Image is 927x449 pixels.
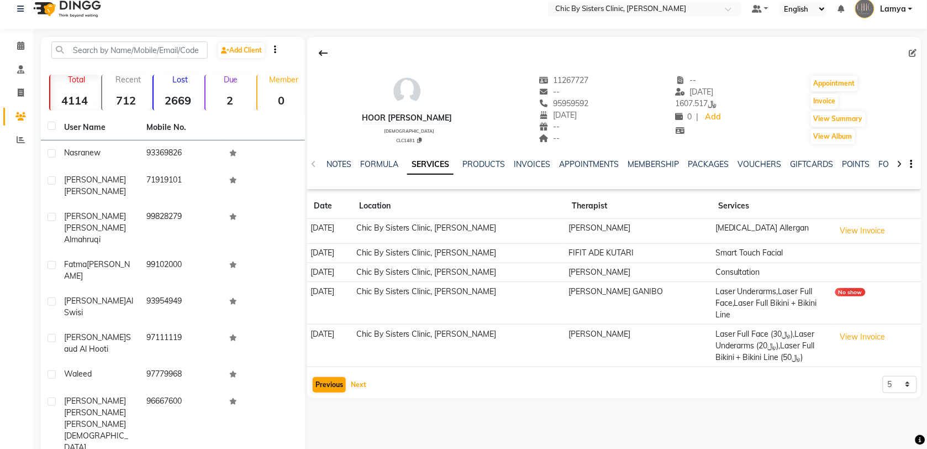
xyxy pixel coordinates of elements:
span: nasra [64,148,85,158]
a: INVOICES [514,159,550,169]
a: PACKAGES [688,159,729,169]
a: GIFTCARDS [790,159,833,169]
td: Chic By Sisters Clinic, [PERSON_NAME] [352,282,565,325]
th: Mobile No. [140,115,222,140]
p: Due [208,75,254,85]
td: Smart Touch Facial [712,243,831,263]
th: Therapist [565,194,712,219]
td: Chic By Sisters Clinic, [PERSON_NAME] [352,263,565,282]
span: 95959592 [539,98,589,108]
span: -- [676,75,697,85]
span: -- [539,87,560,97]
span: 11267727 [539,75,589,85]
td: [DATE] [307,325,352,367]
button: View Invoice [835,222,891,239]
td: [DATE] [307,282,352,325]
td: FIFIT ADE KUTARI [565,243,712,263]
span: new [85,148,101,158]
span: -- [539,122,560,132]
th: Services [712,194,831,219]
td: Laser Underarms,Laser Full Face,Laser Full Bikini + Bikini Line [712,282,831,325]
td: [DATE] [307,243,352,263]
a: Add Client [218,43,265,58]
p: Lost [158,75,202,85]
span: [PERSON_NAME] [64,332,126,342]
td: 93954949 [140,289,222,325]
td: 99828279 [140,204,222,252]
td: Laser Full Face (﷼30),Laser Underarms (﷼20),Laser Full Bikini + Bikini Line (﷼50) [712,325,831,367]
div: CLC1481 [366,136,452,144]
td: Chic By Sisters Clinic, [PERSON_NAME] [352,325,565,367]
td: 97779968 [140,362,222,389]
span: [PERSON_NAME] Almahruqi [64,223,126,244]
th: Location [352,194,565,219]
td: Consultation [712,263,831,282]
strong: 2669 [154,93,202,107]
a: POINTS [842,159,870,169]
a: VOUCHERS [738,159,781,169]
a: APPOINTMENTS [559,159,619,169]
th: User Name [57,115,140,140]
td: [PERSON_NAME] [565,263,712,282]
td: 99102000 [140,252,222,289]
span: [DATE] [676,87,714,97]
button: View Album [811,129,855,144]
a: PRODUCTS [462,159,505,169]
button: View Invoice [835,328,891,346]
td: [DATE] [307,263,352,282]
td: [DATE] [307,219,352,244]
button: View Summary [811,111,866,127]
td: [PERSON_NAME] [565,325,712,367]
span: Lamya [880,3,906,15]
button: Appointment [811,76,858,91]
span: waleed [64,369,92,379]
div: Hoor [PERSON_NAME] [362,112,452,124]
span: [PERSON_NAME] [64,296,126,306]
span: Fatma [64,259,87,269]
td: Chic By Sisters Clinic, [PERSON_NAME] [352,219,565,244]
td: [PERSON_NAME] GANIBO [565,282,712,325]
img: avatar [391,75,424,108]
strong: 2 [206,93,254,107]
a: Add [703,109,723,125]
span: ﷼ [708,98,717,108]
a: SERVICES [407,155,454,175]
td: 93369826 [140,140,222,168]
a: FORMS [879,159,907,169]
p: Recent [107,75,151,85]
a: MEMBERSHIP [628,159,679,169]
span: -- [539,133,560,143]
a: NOTES [326,159,351,169]
td: [MEDICAL_DATA] Allergan [712,219,831,244]
strong: 4114 [50,93,99,107]
button: Invoice [811,93,839,109]
span: [PERSON_NAME] [64,259,130,281]
span: [DATE] [539,110,577,120]
span: [PERSON_NAME] [PERSON_NAME] [64,396,126,417]
td: 71919101 [140,168,222,204]
strong: 712 [102,93,151,107]
a: FORMULA [360,159,398,169]
div: Back to Client [312,43,335,64]
td: Chic By Sisters Clinic, [PERSON_NAME] [352,243,565,263]
button: Previous [313,377,346,393]
div: No show [835,288,866,296]
th: Date [307,194,352,219]
span: [PERSON_NAME] [64,211,126,221]
button: Next [348,377,369,393]
span: [PERSON_NAME] [64,186,126,196]
input: Search by Name/Mobile/Email/Code [51,41,208,59]
p: Member [262,75,306,85]
td: [PERSON_NAME] [565,219,712,244]
span: 1607.517 [676,98,717,108]
span: | [697,111,699,123]
td: 97111119 [140,325,222,362]
p: Total [55,75,99,85]
span: [DEMOGRAPHIC_DATA] [384,128,434,134]
strong: 0 [257,93,306,107]
span: [PERSON_NAME] [64,175,126,185]
span: 0 [676,112,692,122]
